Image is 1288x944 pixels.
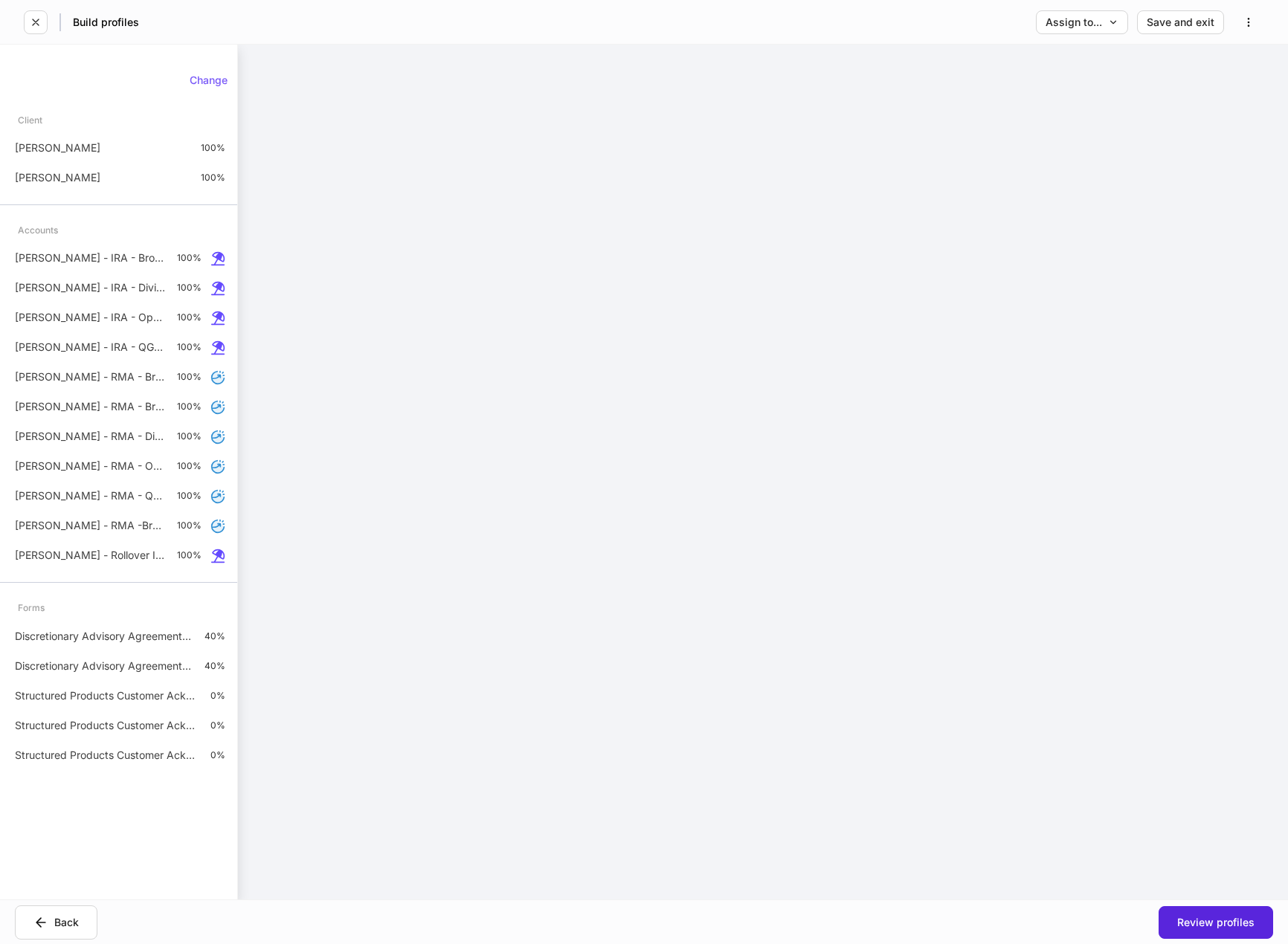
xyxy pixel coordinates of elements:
[210,749,225,761] p: 0%
[177,549,202,561] p: 100%
[15,429,165,444] p: [PERSON_NAME] - RMA - Dividend Ruler
[15,280,165,295] p: [PERSON_NAME] - IRA - Dividend Ruler
[1147,17,1214,28] div: Save and exit
[15,340,165,355] p: [PERSON_NAME] - IRA - QGARP
[177,460,202,472] p: 100%
[15,140,100,155] p: [PERSON_NAME]
[73,15,139,30] h5: Build profiles
[15,659,193,673] p: Discretionary Advisory Agreement: Client Wrap Fee
[1036,10,1128,34] button: Assign to...
[15,310,165,325] p: [PERSON_NAME] - IRA - Opportunistic
[18,595,45,621] div: Forms
[190,75,228,85] div: Change
[205,660,225,672] p: 40%
[201,172,225,184] p: 100%
[15,548,165,563] p: [PERSON_NAME] - Rollover IRA - Brokerage
[15,518,165,533] p: [PERSON_NAME] - RMA -Brokerage 2
[15,250,165,265] p: [PERSON_NAME] - IRA - Brokerage
[15,170,100,185] p: [PERSON_NAME]
[177,520,202,531] p: 100%
[177,490,202,502] p: 100%
[15,688,199,703] p: Structured Products Customer Acknowledgements Disclosure
[177,282,202,294] p: 100%
[15,369,165,384] p: [PERSON_NAME] - RMA - Brokerage
[15,748,199,763] p: Structured Products Customer Acknowledgements Disclosure
[177,371,202,383] p: 100%
[15,399,165,414] p: [PERSON_NAME] - RMA - Brokerage 1
[1159,906,1273,939] button: Review profiles
[18,217,58,243] div: Accounts
[177,341,202,353] p: 100%
[18,107,42,133] div: Client
[201,142,225,154] p: 100%
[33,915,79,930] div: Back
[210,690,225,702] p: 0%
[1137,10,1224,34] button: Save and exit
[205,630,225,642] p: 40%
[15,718,199,733] p: Structured Products Customer Acknowledgements Disclosure
[15,905,97,940] button: Back
[15,629,193,644] p: Discretionary Advisory Agreement: Client Wrap Fee
[177,430,202,442] p: 100%
[210,720,225,731] p: 0%
[177,311,202,323] p: 100%
[1177,917,1255,928] div: Review profiles
[177,401,202,413] p: 100%
[177,252,202,264] p: 100%
[1046,17,1118,28] div: Assign to...
[15,488,165,503] p: [PERSON_NAME] - RMA - QGARP
[180,68,237,92] button: Change
[15,459,165,473] p: [PERSON_NAME] - RMA - Opportunistic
